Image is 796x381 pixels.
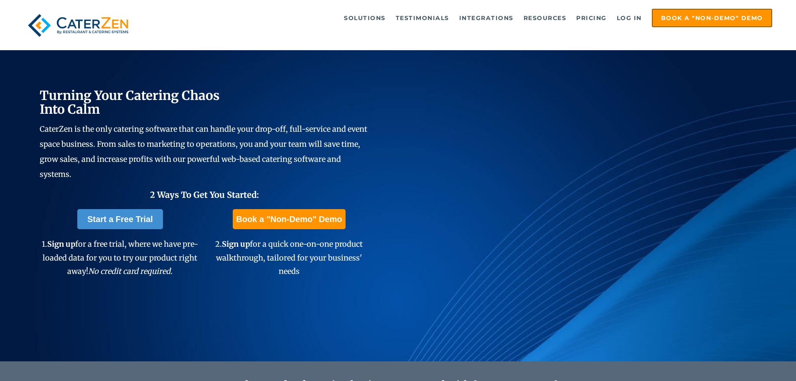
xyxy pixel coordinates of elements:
span: Sign up [47,239,75,249]
em: No credit card required. [88,266,173,276]
a: Resources [519,10,571,26]
span: CaterZen is the only catering software that can handle your drop-off, full-service and event spac... [40,124,367,179]
a: Solutions [340,10,390,26]
span: Sign up [222,239,250,249]
iframe: Help widget launcher [722,348,787,372]
a: Start a Free Trial [77,209,163,229]
span: 2 Ways To Get You Started: [150,189,259,200]
span: 1. for a free trial, where we have pre-loaded data for you to try our product right away! [42,239,198,276]
a: Book a "Non-Demo" Demo [652,9,772,27]
a: Book a "Non-Demo" Demo [233,209,345,229]
a: Log in [613,10,646,26]
a: Integrations [455,10,518,26]
a: Testimonials [392,10,453,26]
a: Pricing [572,10,611,26]
div: Navigation Menu [152,9,772,27]
span: Turning Your Catering Chaos Into Calm [40,87,220,117]
img: caterzen [24,9,132,42]
span: 2. for a quick one-on-one product walkthrough, tailored for your business' needs [215,239,363,276]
